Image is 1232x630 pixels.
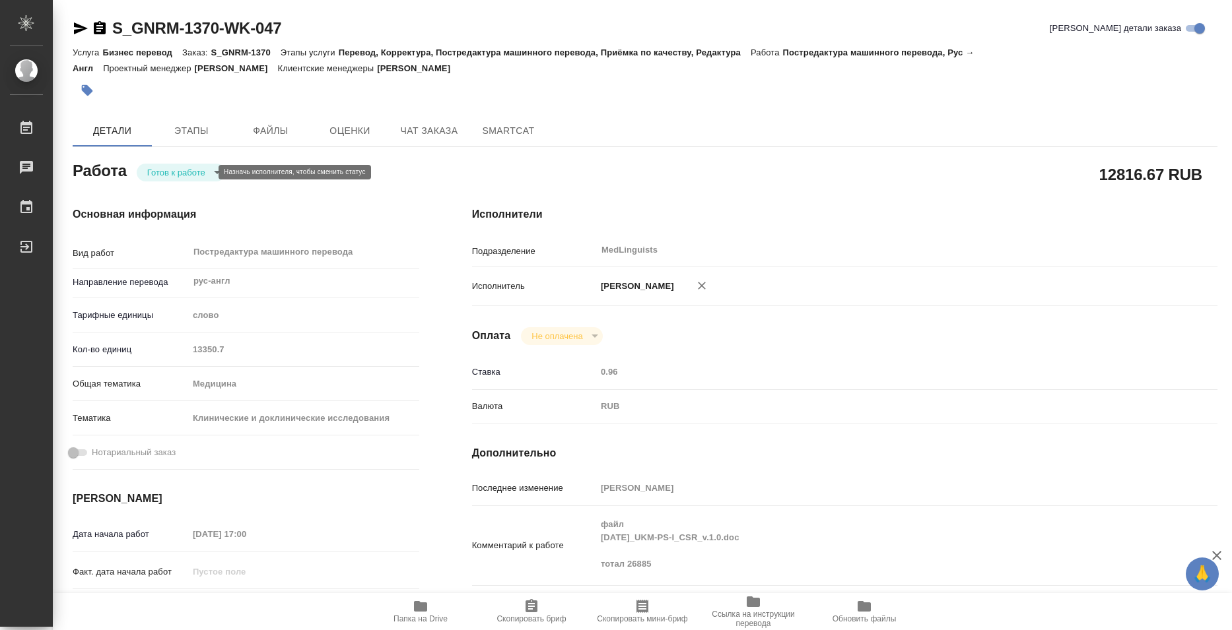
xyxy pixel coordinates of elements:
div: слово [188,304,419,327]
button: 🙏 [1186,557,1219,590]
p: [PERSON_NAME] [195,63,278,73]
button: Скопировать ссылку для ЯМессенджера [73,20,88,36]
input: Пустое поле [188,524,304,544]
p: Ставка [472,365,596,379]
p: S_GNRM-1370 [211,47,280,57]
p: Вид работ [73,247,188,260]
p: Этапы услуги [281,47,339,57]
span: 🙏 [1191,560,1214,588]
input: Пустое поле [188,340,419,359]
span: Папка на Drive [394,614,448,623]
div: Готов к работе [521,327,602,345]
h4: Оплата [472,328,511,344]
span: Скопировать мини-бриф [597,614,687,623]
p: Услуга [73,47,102,57]
p: Последнее изменение [472,482,596,495]
textarea: файл [DATE]_UKM-PS-I_CSR_v.1.0.doc тотал 26885 [596,513,1155,575]
p: Проектный менеджер [103,63,194,73]
a: S_GNRM-1370-WK-047 [112,19,281,37]
p: Тематика [73,412,188,425]
div: Готов к работе [137,164,225,181]
p: Работа [751,47,783,57]
p: Бизнес перевод [102,47,182,57]
span: Ссылка на инструкции перевода [706,610,801,628]
button: Скопировать мини-бриф [587,593,698,630]
span: Детали [81,123,144,139]
h4: Основная информация [73,206,419,222]
span: Скопировать бриф [496,614,566,623]
button: Не оплачена [528,331,586,342]
button: Скопировать ссылку [92,20,108,36]
button: Добавить тэг [73,76,102,105]
input: Пустое поле [188,562,304,581]
p: Факт. дата начала работ [73,565,188,579]
p: Перевод, Корректура, Постредактура машинного перевода, Приёмка по качеству, Редактура [339,47,751,57]
p: Заказ: [182,47,211,57]
button: Обновить файлы [809,593,920,630]
p: Общая тематика [73,377,188,391]
div: Медицина [188,373,419,395]
p: Кол-во единиц [73,343,188,356]
button: Ссылка на инструкции перевода [698,593,809,630]
h4: [PERSON_NAME] [73,491,419,507]
span: Этапы [160,123,223,139]
h4: Дополнительно [472,445,1217,461]
p: [PERSON_NAME] [377,63,460,73]
span: [PERSON_NAME] детали заказа [1050,22,1181,35]
button: Папка на Drive [365,593,476,630]
p: Тарифные единицы [73,309,188,322]
span: Файлы [239,123,302,139]
span: Обновить файлы [833,614,897,623]
p: Направление перевода [73,276,188,289]
input: Пустое поле [596,362,1155,381]
h2: 12816.67 RUB [1099,163,1202,185]
p: Дата начала работ [73,528,188,541]
p: Комментарий к работе [472,539,596,552]
h2: Работа [73,158,127,181]
span: SmartCat [477,123,540,139]
p: Валюта [472,400,596,413]
div: Клинические и доклинические исследования [188,407,419,429]
span: Чат заказа [397,123,461,139]
p: Подразделение [472,245,596,258]
button: Удалить исполнителя [687,271,716,300]
p: [PERSON_NAME] [596,280,674,293]
span: Нотариальный заказ [92,446,176,459]
button: Скопировать бриф [476,593,587,630]
h4: Исполнители [472,206,1217,222]
button: Готов к работе [143,167,209,178]
div: RUB [596,395,1155,418]
p: Клиентские менеджеры [278,63,378,73]
input: Пустое поле [596,478,1155,497]
span: Оценки [318,123,382,139]
p: Исполнитель [472,280,596,293]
